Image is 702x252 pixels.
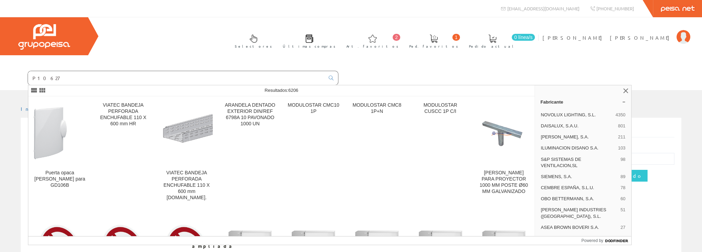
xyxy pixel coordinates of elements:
span: 60 [621,196,625,202]
span: [PHONE_NUMBER] [596,6,634,11]
span: SIEMENS, S.A. [541,174,618,180]
span: 0 línea/s [512,34,535,41]
span: Resultados: [265,88,298,93]
span: 27 [621,224,625,231]
a: ARANDELA DENTADO EXTERIOR DIN/REF 6798A 10 PAVONADO 1000 UN [219,97,282,209]
span: 78 [621,185,625,191]
a: MODULOSTAR CUSCC 1P C/I [409,97,472,209]
span: 2 [393,34,400,41]
span: DAISALUX, S.A.U. [541,123,615,129]
a: Selectores [228,29,276,52]
span: NOVOLUX LIGHTING, S.L. [541,112,613,118]
span: [PERSON_NAME], S.A. [541,134,615,140]
input: Buscar ... [28,71,325,85]
div: Puerta opaca [PERSON_NAME] para GD106B [34,170,86,188]
span: Selectores [235,43,272,50]
span: Últimas compras [283,43,336,50]
span: S&P SISTEMAS DE VENTILACION,SL [541,156,618,169]
div: VIATEC BANDEJA PERFORADA ENCHUFABLE 110 X 600 mm [DOMAIN_NAME]. [161,170,213,201]
img: VIATEC BANDEJA PERFORADA ENCHUFABLE 110 X 600 mm GALV.CAL. [161,107,213,159]
a: Powered by [581,236,632,245]
span: Powered by [581,238,603,244]
span: CEMBRE ESPAÑA, S.L.U. [541,185,618,191]
span: 103 [618,145,625,151]
span: 801 [618,123,625,129]
a: MODULOSTAR CMC10 1P [282,97,345,209]
div: VIATEC BANDEJA PERFORADA ENCHUFABLE 110 X 600 mm HR [97,102,149,127]
span: OBO BETTERMANN, S.A. [541,196,618,202]
span: [EMAIL_ADDRESS][DOMAIN_NAME] [507,6,579,11]
a: 2 Art. favoritos [339,29,402,52]
div: [PERSON_NAME] PARA PROYECTOR 1000 MM POSTE Ø60 MM GALVANIZADO [478,170,530,195]
span: [PERSON_NAME] [PERSON_NAME] [542,34,673,41]
span: 1 [452,34,460,41]
span: 6206 [288,88,298,93]
span: 51 [621,207,625,219]
a: VIATEC BANDEJA PERFORADA ENCHUFABLE 110 X 600 mm HR [92,97,155,209]
a: Inicio [21,106,50,112]
div: ARANDELA DENTADO EXTERIOR DIN/REF 6798A 10 PAVONADO 1000 UN [224,102,276,127]
a: Últimas compras [276,29,339,52]
img: Grupo Peisa [18,24,70,50]
span: Ped. favoritos [409,43,458,50]
span: 89 [621,174,625,180]
span: ILUMINACION DISANO S.A. [541,145,615,151]
span: 98 [621,156,625,169]
img: Puerta opaca blanca para GD106B [34,107,86,159]
a: [PERSON_NAME] [PERSON_NAME] [542,29,690,35]
span: 4350 [615,112,625,118]
span: Art. favoritos [346,43,398,50]
a: 1 Ped. favoritos [402,29,462,52]
span: 211 [618,134,625,140]
a: Puerta opaca blanca para GD106B Puerta opaca [PERSON_NAME] para GD106B [28,97,92,209]
div: MODULOSTAR CUSCC 1P C/I [414,102,467,115]
div: MODULOSTAR CMC10 1P [287,102,339,115]
a: MODULOSTAR CMC8 1P+N [345,97,408,209]
span: Pedido actual [469,43,516,50]
img: CRUCETA PARA PROYECTOR 1000 MM POSTE Ø60 MM GALVANIZADO [478,115,530,151]
a: VIATEC BANDEJA PERFORADA ENCHUFABLE 110 X 600 mm GALV.CAL. VIATEC BANDEJA PERFORADA ENCHUFABLE 11... [155,97,218,209]
span: ASEA BROWN BOVERI S.A. [541,224,618,231]
span: [PERSON_NAME] INDUSTRIES ([GEOGRAPHIC_DATA]), S.L. [541,207,618,219]
button: Mostrar más… [538,234,628,245]
a: Fabricante [535,96,631,107]
a: CRUCETA PARA PROYECTOR 1000 MM POSTE Ø60 MM GALVANIZADO [PERSON_NAME] PARA PROYECTOR 1000 MM POST... [472,97,536,209]
div: MODULOSTAR CMC8 1P+N [351,102,403,115]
